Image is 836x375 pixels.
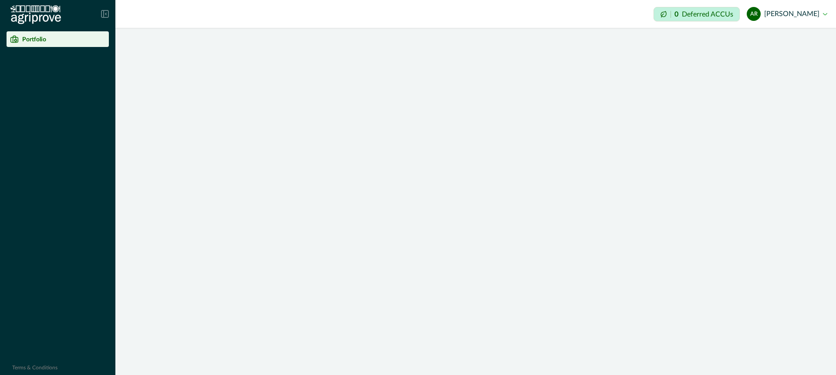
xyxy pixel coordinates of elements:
a: Terms & Conditions [12,365,57,370]
button: Alex Rau[PERSON_NAME] [747,3,827,24]
p: 0 [674,11,678,18]
p: Deferred ACCUs [682,11,733,17]
p: Portfolio [22,36,46,43]
img: Logo [10,5,61,24]
a: Portfolio [7,31,109,47]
